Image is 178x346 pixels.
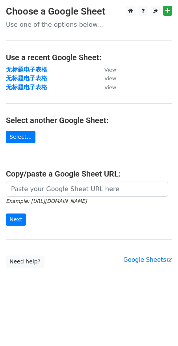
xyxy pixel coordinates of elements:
[6,198,87,204] small: Example: [URL][DOMAIN_NAME]
[6,6,172,17] h3: Choose a Google Sheet
[139,308,178,346] iframe: Chat Widget
[6,131,35,143] a: Select...
[6,116,172,125] h4: Select another Google Sheet:
[6,213,26,226] input: Next
[6,20,172,29] p: Use one of the options below...
[6,256,44,268] a: Need help?
[96,75,116,82] a: View
[6,169,172,179] h4: Copy/paste a Google Sheet URL:
[104,67,116,73] small: View
[104,85,116,90] small: View
[6,75,47,82] a: 无标题电子表格
[104,75,116,81] small: View
[6,182,168,197] input: Paste your Google Sheet URL here
[96,84,116,91] a: View
[6,84,47,91] a: 无标题电子表格
[6,66,47,73] a: 无标题电子表格
[6,53,172,62] h4: Use a recent Google Sheet:
[96,66,116,73] a: View
[123,256,172,263] a: Google Sheets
